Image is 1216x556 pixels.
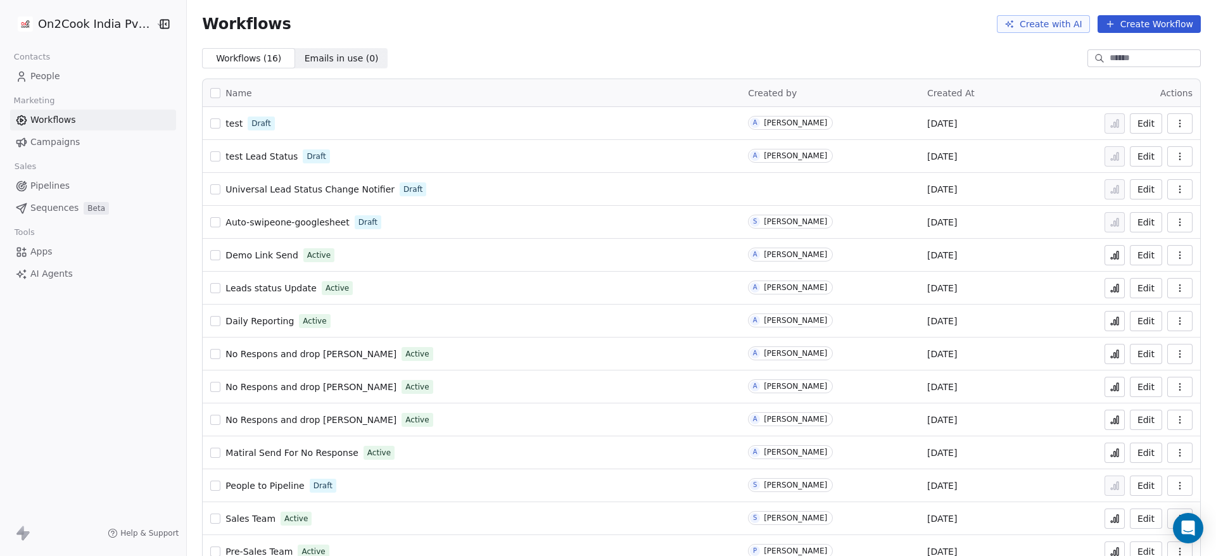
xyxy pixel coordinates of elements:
button: Edit [1130,245,1162,265]
span: Contacts [8,47,56,66]
span: No Respons and drop [PERSON_NAME] [225,415,396,425]
img: on2cook%20logo-04%20copy.jpg [18,16,33,32]
span: [DATE] [927,381,957,393]
span: No Respons and drop [PERSON_NAME] [225,382,396,392]
span: Sales [9,157,42,176]
a: Edit [1130,443,1162,463]
span: test [225,118,243,129]
div: [PERSON_NAME] [764,151,827,160]
span: Sequences [30,201,79,215]
span: Workflows [202,15,291,33]
span: Active [284,513,308,524]
a: Matiral Send For No Response [225,446,358,459]
button: Edit [1130,212,1162,232]
span: Workflows [30,113,76,127]
span: Active [405,414,429,426]
a: AI Agents [10,263,176,284]
div: [PERSON_NAME] [764,217,827,226]
div: A [753,447,757,457]
button: Edit [1130,146,1162,167]
span: [DATE] [927,117,957,130]
span: Demo Link Send [225,250,298,260]
span: Active [405,381,429,393]
div: A [753,381,757,391]
div: A [753,118,757,128]
div: A [753,282,757,293]
div: Open Intercom Messenger [1173,513,1203,543]
button: Create with AI [997,15,1090,33]
span: Sales Team [225,514,275,524]
span: Created by [748,88,797,98]
div: [PERSON_NAME] [764,382,827,391]
span: [DATE] [927,446,957,459]
span: Auto-swipeone-googlesheet [225,217,349,227]
a: No Respons and drop [PERSON_NAME] [225,348,396,360]
span: Active [367,447,391,458]
span: Leads status Update [225,283,317,293]
a: Edit [1130,311,1162,331]
span: Daily Reporting [225,316,294,326]
div: [PERSON_NAME] [764,415,827,424]
a: Daily Reporting [225,315,294,327]
span: [DATE] [927,249,957,262]
a: test Lead Status [225,150,298,163]
div: A [753,151,757,161]
button: Edit [1130,344,1162,364]
span: Active [326,282,349,294]
span: [DATE] [927,348,957,360]
span: Beta [84,202,109,215]
span: [DATE] [927,150,957,163]
a: No Respons and drop [PERSON_NAME] [225,381,396,393]
div: A [753,250,757,260]
button: Edit [1130,113,1162,134]
button: On2Cook India Pvt. Ltd. [15,13,148,35]
a: People to Pipeline [225,479,304,492]
button: Create Workflow [1098,15,1201,33]
button: Edit [1130,410,1162,430]
button: Edit [1130,509,1162,529]
div: [PERSON_NAME] [764,250,827,259]
a: Auto-swipeone-googlesheet [225,216,349,229]
span: Draft [403,184,422,195]
span: Marketing [8,91,60,110]
a: Edit [1130,179,1162,199]
span: People to Pipeline [225,481,304,491]
span: Active [405,348,429,360]
div: [PERSON_NAME] [764,283,827,292]
a: Edit [1130,278,1162,298]
div: [PERSON_NAME] [764,349,827,358]
button: Edit [1130,377,1162,397]
div: [PERSON_NAME] [764,448,827,457]
span: Draft [313,480,332,491]
span: Pipelines [30,179,70,193]
a: Campaigns [10,132,176,153]
div: A [753,315,757,325]
span: [DATE] [927,183,957,196]
div: S [753,217,757,227]
a: Pipelines [10,175,176,196]
span: Apps [30,245,53,258]
span: Matiral Send For No Response [225,448,358,458]
span: test Lead Status [225,151,298,161]
a: Apps [10,241,176,262]
span: [DATE] [927,512,957,525]
a: Workflows [10,110,176,130]
span: Help & Support [120,528,179,538]
a: test [225,117,243,130]
span: [DATE] [927,414,957,426]
a: Help & Support [108,528,179,538]
button: Edit [1130,476,1162,496]
div: A [753,414,757,424]
div: S [753,480,757,490]
a: No Respons and drop [PERSON_NAME] [225,414,396,426]
div: [PERSON_NAME] [764,547,827,555]
span: Emails in use ( 0 ) [305,52,379,65]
